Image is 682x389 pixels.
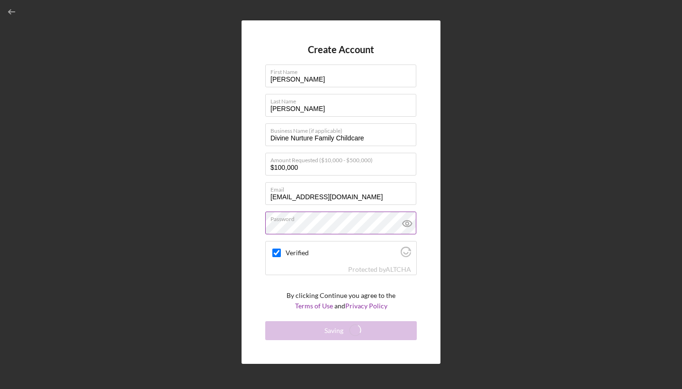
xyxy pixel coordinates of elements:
div: Saving [324,321,343,340]
a: Visit Altcha.org [386,265,411,273]
label: Email [270,183,416,193]
p: By clicking Continue you agree to the and [287,290,395,312]
label: Business Name (if applicable) [270,124,416,134]
a: Privacy Policy [345,302,387,310]
a: Visit Altcha.org [401,250,411,259]
label: Verified [286,249,398,257]
label: Amount Requested ($10,000 - $500,000) [270,153,416,164]
label: Last Name [270,94,416,105]
button: Saving [265,321,417,340]
label: First Name [270,65,416,75]
div: Protected by [348,266,411,273]
h4: Create Account [308,44,374,55]
label: Password [270,212,416,222]
a: Terms of Use [295,302,333,310]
